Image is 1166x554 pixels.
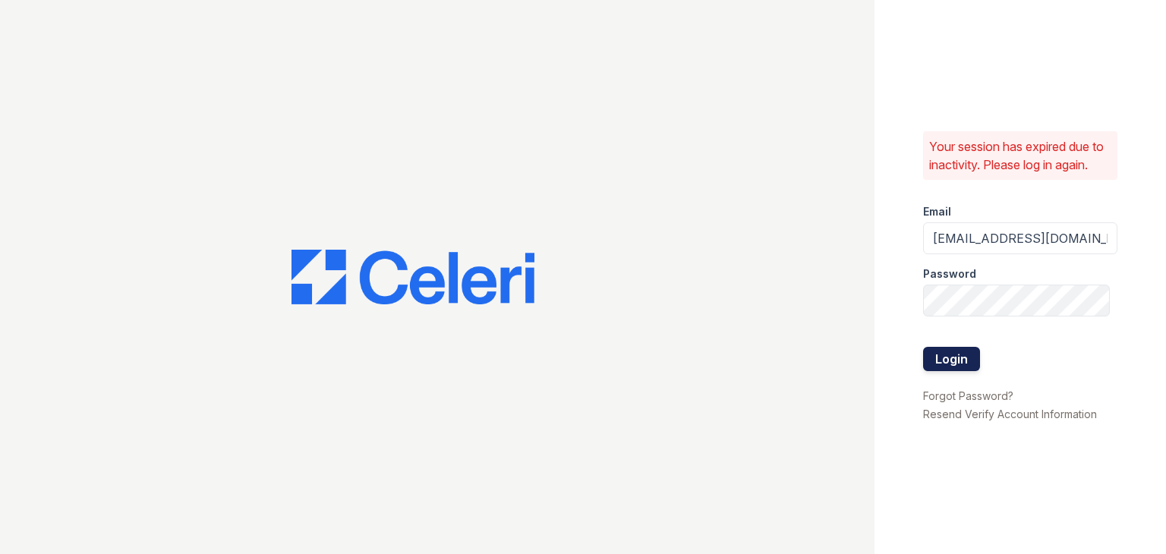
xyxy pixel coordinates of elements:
p: Your session has expired due to inactivity. Please log in again. [929,137,1111,174]
a: Resend Verify Account Information [923,408,1097,420]
button: Login [923,347,980,371]
a: Forgot Password? [923,389,1013,402]
label: Password [923,266,976,282]
label: Email [923,204,951,219]
img: CE_Logo_Blue-a8612792a0a2168367f1c8372b55b34899dd931a85d93a1a3d3e32e68fde9ad4.png [291,250,534,304]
